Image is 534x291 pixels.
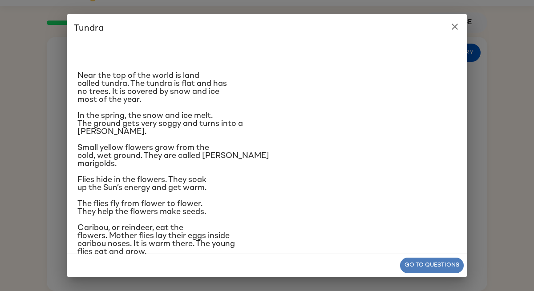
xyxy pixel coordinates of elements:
button: Go to questions [400,258,464,273]
button: close [446,18,464,36]
span: The flies fly from flower to flower. They help the flowers make seeds. [77,200,206,216]
span: Small yellow flowers grow from the cold, wet ground. They are called [PERSON_NAME] marigolds. [77,144,269,168]
h2: Tundra [67,14,467,43]
span: Near the top of the world is land called tundra. The tundra is flat and has no trees. It is cover... [77,72,227,104]
span: Flies hide in the flowers. They soak up the Sun’s energy and get warm. [77,176,206,192]
span: Caribou, or reindeer, eat the flowers. Mother flies lay their eggs inside caribou noses. It is wa... [77,224,235,256]
span: In the spring, the snow and ice melt. The ground gets very soggy and turns into a [PERSON_NAME]. [77,112,243,136]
